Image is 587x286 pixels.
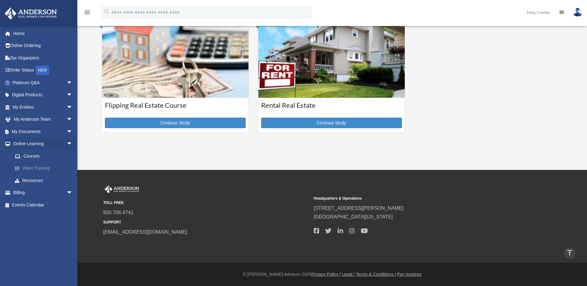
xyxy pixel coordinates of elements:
[67,187,79,199] span: arrow_drop_down
[4,187,82,199] a: Billingarrow_drop_down
[67,101,79,114] span: arrow_drop_down
[4,27,82,40] a: Home
[311,272,341,277] a: Privacy Policy |
[105,118,246,128] a: Continue Study
[566,249,573,257] i: vertical_align_top
[4,40,82,52] a: Online Ordering
[261,118,402,128] a: Continue Study
[67,113,79,126] span: arrow_drop_down
[103,200,309,206] small: TOLL FREE
[105,101,246,116] h3: Flipping Real Estate Course
[103,210,134,215] a: 800.706.4741
[4,125,82,138] a: My Documentsarrow_drop_down
[103,8,110,15] i: search
[256,18,284,26] div: Completed
[103,219,309,226] small: SUPPORT
[3,7,59,19] img: Anderson Advisors Platinum Portal
[261,101,402,116] h3: Rental Real Estate
[67,76,79,89] span: arrow_drop_down
[77,271,587,278] div: © [PERSON_NAME] Advisors 2025
[314,195,520,202] small: Headquarters & Operations
[4,89,82,101] a: Digital Productsarrow_drop_down
[67,125,79,138] span: arrow_drop_down
[4,52,82,64] a: Tax Organizers
[397,272,421,277] a: Pay Invoices
[67,89,79,102] span: arrow_drop_down
[84,9,91,16] i: menu
[103,185,140,193] img: Anderson Advisors Platinum Portal
[9,162,82,175] a: Video Training
[4,199,82,211] a: Events Calendar
[4,113,82,126] a: My Anderson Teamarrow_drop_down
[9,150,79,162] a: Courses
[563,247,576,260] a: vertical_align_top
[9,174,82,187] a: Resources
[67,138,79,150] span: arrow_drop_down
[356,272,396,277] a: Terms & Conditions |
[84,11,91,16] a: menu
[342,272,355,277] a: Legal |
[36,66,49,75] div: NEW
[100,18,123,26] div: Enrolled
[103,229,187,235] a: [EMAIL_ADDRESS][DOMAIN_NAME]
[314,214,393,219] a: [GEOGRAPHIC_DATA][US_STATE]
[573,8,582,17] img: User Pic
[4,138,82,150] a: Online Learningarrow_drop_down
[4,101,82,113] a: My Entitiesarrow_drop_down
[314,206,404,211] a: [STREET_ADDRESS][PERSON_NAME]
[4,76,82,89] a: Platinum Q&Aarrow_drop_down
[4,64,82,77] a: Order StatusNEW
